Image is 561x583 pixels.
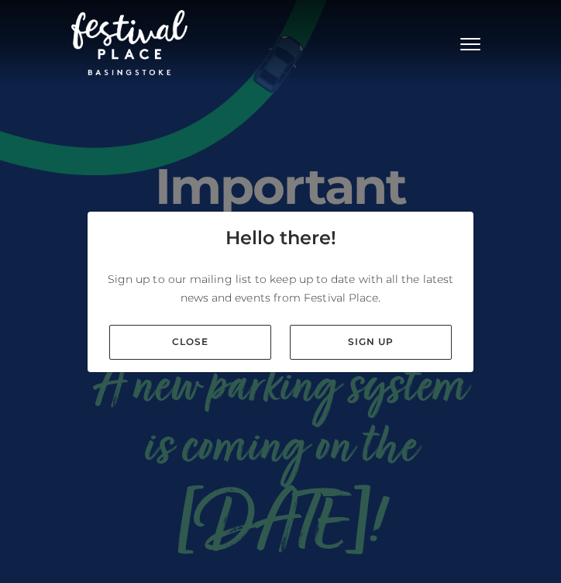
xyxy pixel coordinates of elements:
[290,325,452,360] a: Sign up
[100,270,461,307] p: Sign up to our mailing list to keep up to date with all the latest news and events from Festival ...
[451,31,490,53] button: Toggle navigation
[225,224,336,252] h4: Hello there!
[71,10,188,75] img: Festival Place Logo
[109,325,271,360] a: Close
